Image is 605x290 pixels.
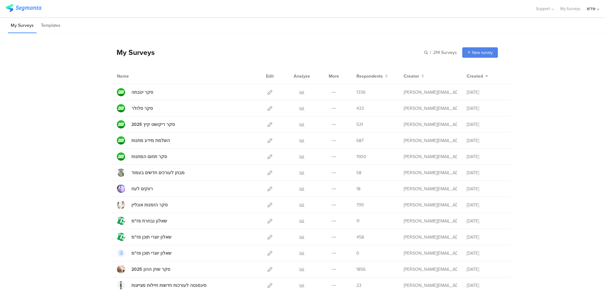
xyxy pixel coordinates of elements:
a: סקר תחום המתנות [117,152,167,161]
a: סקר הזמנות אונליין [117,201,168,209]
span: 11 [356,218,360,224]
div: More [327,68,341,84]
a: סקר שוק ההון 2025 [117,265,170,273]
a: מבחן לעורכים חדשים בעמוד [117,169,185,177]
div: שאלון נבחרת פז"מ [131,218,167,224]
span: 214 Surveys [433,49,457,56]
div: השלמת מידע מתנות [131,137,170,144]
div: [DATE] [467,218,504,224]
div: סקר שוק ההון 2025 [131,266,170,273]
div: ron@pazam.mobi [404,234,457,240]
a: סקר יטבתה [117,88,153,96]
div: סיגמנטה לעורכות חדשות חיילות מצייצות [131,282,206,289]
div: My Surveys [110,47,155,58]
div: שאלון יוצרי תוכן פז"מ [131,250,171,257]
div: רווקים לעוז [131,186,153,192]
div: ron@pazam.mobi [404,153,457,160]
div: Edit [263,68,277,84]
div: ron@pazam.mobi [404,121,457,128]
div: [DATE] [467,282,504,289]
a: שאלון נבחרת פז"מ [117,217,167,225]
span: 23 [356,282,361,289]
a: רווקים לעוז [117,185,153,193]
div: [DATE] [467,137,504,144]
div: [DATE] [467,234,504,240]
span: 531 [356,121,363,128]
div: ron@pazam.mobi [404,186,457,192]
button: Respondents [356,73,388,80]
div: Analyze [292,68,311,84]
div: סקר הזמנות אונליין [131,202,168,208]
span: Respondents [356,73,383,80]
span: 58 [356,169,361,176]
span: 0 [356,250,359,257]
a: סיגמנטה לעורכות חדשות חיילות מצייצות [117,281,206,289]
span: | [429,49,432,56]
li: My Surveys [8,18,37,33]
span: 1336 [356,89,366,96]
span: Created [467,73,483,80]
div: [DATE] [467,89,504,96]
div: [DATE] [467,121,504,128]
span: Support [536,6,550,12]
div: [DATE] [467,250,504,257]
div: ron@pazam.mobi [404,282,457,289]
a: שאלון יוצרי תוכן פז"מ [117,233,171,241]
button: Created [467,73,488,80]
div: ron@pazam.mobi [404,89,457,96]
span: Creator [404,73,419,80]
div: סקר יטבתה [131,89,153,96]
div: סקר תחום המתנות [131,153,167,160]
div: ron@pazam.mobi [404,250,457,257]
span: 433 [356,105,364,112]
div: ron@pazam.mobi [404,137,457,144]
span: 687 [356,137,364,144]
span: 799 [356,202,364,208]
div: פז"מ [587,6,595,12]
div: סקר ריקושט קיץ 2025 [131,121,175,128]
div: ron@pazam.mobi [404,218,457,224]
div: [DATE] [467,202,504,208]
div: ron@pazam.mobi [404,169,457,176]
div: סקר סלולר [131,105,153,112]
div: ron@pazam.mobi [404,105,457,112]
div: ron@pazam.mobi [404,266,457,273]
a: סקר ריקושט קיץ 2025 [117,120,175,128]
button: Creator [404,73,424,80]
div: שאלון יוצרי תוכן פז"מ [131,234,171,240]
div: Name [117,73,155,80]
div: [DATE] [467,266,504,273]
div: [DATE] [467,105,504,112]
img: segmanta logo [6,4,41,12]
a: סקר סלולר [117,104,153,112]
div: [DATE] [467,153,504,160]
span: 1856 [356,266,366,273]
div: [DATE] [467,169,504,176]
li: Templates [38,18,63,33]
div: ron@pazam.mobi [404,202,457,208]
a: שאלון יוצרי תוכן פז"מ [117,249,171,257]
span: 458 [356,234,364,240]
a: השלמת מידע מתנות [117,136,170,145]
span: 1900 [356,153,366,160]
div: מבחן לעורכים חדשים בעמוד [131,169,185,176]
div: [DATE] [467,186,504,192]
span: New survey [472,50,493,56]
span: 18 [356,186,360,192]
